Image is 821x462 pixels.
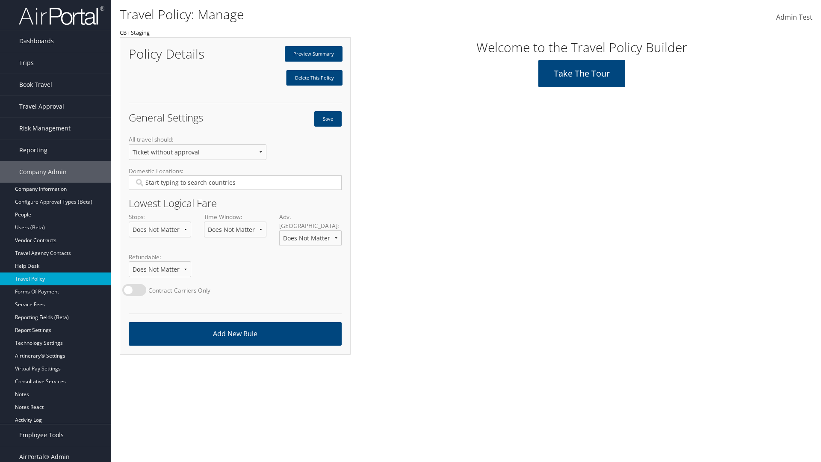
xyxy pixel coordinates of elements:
[129,135,266,166] label: All travel should:
[19,52,34,74] span: Trips
[129,253,191,284] label: Refundable:
[19,139,47,161] span: Reporting
[19,30,54,52] span: Dashboards
[129,167,342,197] label: Domestic Locations:
[129,213,191,244] label: Stops:
[776,12,812,22] span: Admin Test
[204,222,266,237] select: Time Window:
[129,322,342,346] a: Add New Rule
[129,113,229,123] h2: General Settings
[129,144,266,160] select: All travel should:
[120,6,582,24] h1: Travel Policy: Manage
[19,161,67,183] span: Company Admin
[134,178,336,187] input: Domestic Locations:
[286,70,343,86] a: Delete This Policy
[120,29,150,36] small: CBT Staging
[19,96,64,117] span: Travel Approval
[148,286,210,295] label: Contract Carriers Only
[314,111,342,127] button: Save
[285,46,343,62] a: Preview Summary
[19,424,64,446] span: Employee Tools
[19,118,71,139] span: Risk Management
[357,38,806,56] h1: Welcome to the Travel Policy Builder
[776,4,812,31] a: Admin Test
[279,213,342,253] label: Adv. [GEOGRAPHIC_DATA]:
[129,261,191,277] select: Refundable:
[129,198,342,208] h2: Lowest Logical Fare
[19,6,104,26] img: airportal-logo.png
[279,230,342,246] select: Adv. [GEOGRAPHIC_DATA]:
[129,47,229,60] h1: Policy Details
[538,60,625,87] a: Take the tour
[19,74,52,95] span: Book Travel
[204,213,266,244] label: Time Window:
[129,222,191,237] select: Stops:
